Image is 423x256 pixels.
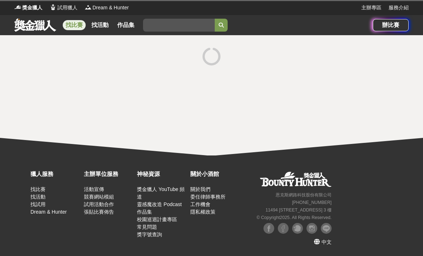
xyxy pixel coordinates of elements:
a: 活動宣傳 [84,186,104,192]
small: [PHONE_NUMBER] [292,200,332,205]
a: LogoDream & Hunter [85,4,129,11]
span: Dream & Hunter [92,4,129,11]
a: 獎字號查詢 [137,232,162,237]
a: 辦比賽 [373,19,409,31]
a: 找試用 [30,201,46,207]
div: 獵人服務 [30,170,80,178]
a: 工作機會 [190,201,210,207]
a: Logo獎金獵人 [14,4,42,11]
img: LINE [321,223,332,234]
a: 委任律師事務所 [190,194,225,200]
small: © Copyright 2025 . All Rights Reserved. [257,215,332,220]
a: 競賽網站模組 [84,194,114,200]
span: 中文 [322,239,332,245]
a: 找比賽 [30,186,46,192]
img: Facebook [278,223,289,234]
a: Dream & Hunter [30,209,67,215]
a: 關於我們 [190,186,210,192]
img: Facebook [263,223,274,234]
a: 常見問題 [137,224,157,230]
a: 靈感魔改造 Podcast [137,201,181,207]
a: 主辦專區 [361,4,381,11]
img: Plurk [292,223,303,234]
a: 找比賽 [63,20,86,30]
img: Instagram [306,223,317,234]
a: 隱私權政策 [190,209,215,215]
a: 服務介紹 [389,4,409,11]
a: 找活動 [30,194,46,200]
a: 校園巡迴計畫專區 [137,217,177,222]
small: 11494 [STREET_ADDRESS] 3 樓 [266,208,332,213]
a: 作品集 [114,20,137,30]
a: Logo試用獵人 [49,4,77,11]
a: 獎金獵人 YouTube 頻道 [137,186,185,200]
a: 試用活動合作 [84,201,114,207]
a: 作品集 [137,209,152,215]
a: 張貼比賽佈告 [84,209,114,215]
span: 獎金獵人 [22,4,42,11]
span: 試用獵人 [57,4,77,11]
a: 找活動 [89,20,111,30]
div: 關於小酒館 [190,170,240,178]
div: 主辦單位服務 [84,170,134,178]
div: 神秘資源 [137,170,187,178]
img: Logo [85,4,92,11]
small: 恩克斯網路科技股份有限公司 [276,192,332,197]
img: Logo [49,4,57,11]
img: Logo [14,4,22,11]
